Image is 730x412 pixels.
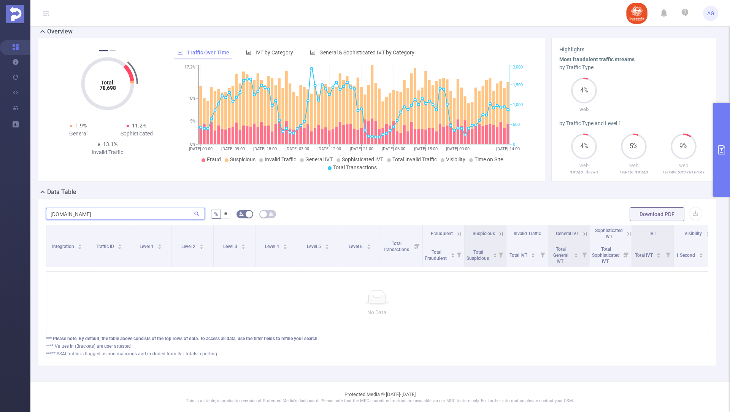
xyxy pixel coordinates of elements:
i: icon: caret-down [118,246,122,248]
button: 1 [99,50,108,51]
span: Suspicious [230,156,255,162]
span: General & Sophisticated IVT by Category [319,49,414,56]
i: icon: line-chart [178,50,183,55]
div: Sort [699,252,703,256]
i: icon: caret-up [283,243,287,245]
i: icon: caret-down [367,246,371,248]
i: icon: caret-down [325,246,329,248]
i: icon: caret-down [241,246,245,248]
span: 1.9% [75,122,87,129]
h2: Data Table [47,188,76,197]
div: Sort [157,243,162,248]
i: Filter menu [579,242,590,267]
span: Total Transactions [333,164,377,170]
tspan: 10% [188,96,195,101]
i: icon: caret-up [157,243,162,245]
i: icon: bar-chart [310,50,315,55]
p: web [559,106,609,113]
tspan: 500 [513,122,520,127]
tspan: 0 [513,142,515,147]
span: Total Transactions [383,241,410,252]
span: Total Sophisticated IVT [592,247,620,264]
div: Sort [78,243,82,248]
span: Total IVT [635,253,654,258]
i: icon: caret-up [657,252,661,254]
span: Invalid Traffic [514,231,541,236]
i: icon: caret-down [657,255,661,257]
span: 4% [571,143,597,150]
span: Level 4 [265,244,280,249]
tspan: Total: [100,80,114,86]
h2: Overview [47,27,73,36]
p: 13242_direct [559,169,609,177]
b: Most fraudulent traffic streams [559,56,635,62]
tspan: [DATE] 00:00 [189,146,213,151]
tspan: [DATE] 21:00 [350,146,373,151]
i: icon: caret-up [199,243,203,245]
i: Filter menu [705,242,715,267]
i: Filter menu [412,225,422,267]
span: Total IVT [509,253,528,258]
i: icon: caret-down [699,255,703,257]
i: icon: caret-down [283,246,287,248]
i: icon: caret-up [451,252,455,254]
tspan: 0% [190,142,195,147]
tspan: [DATE] 14:00 [496,146,520,151]
img: Protected Media [6,5,24,23]
i: icon: caret-up [699,252,703,254]
span: Fraud [207,156,221,162]
span: Total Invalid Traffic [392,156,437,162]
i: icon: caret-up [574,252,578,254]
span: 13.1% [103,141,117,147]
span: Traffic Over Time [187,49,229,56]
p: This is a stable, in production version of Protected Media's dashboard. Please note that the MRC ... [49,398,711,404]
span: IVT [649,231,656,236]
tspan: [DATE] 00:00 [446,146,470,151]
div: Sort [283,243,287,248]
div: General [49,130,108,138]
tspan: [DATE] 06:00 [382,146,405,151]
span: 5% [621,143,647,150]
tspan: 78,698 [99,85,116,91]
span: Level 1 [140,244,155,249]
span: Total Suspicious [467,250,490,261]
button: 2 [109,50,116,51]
div: ***** SSAI traffic is flagged as non-malicious and excluded from IVT totals reporting [46,350,708,357]
i: icon: caret-up [241,243,245,245]
tspan: 1,500 [513,83,523,87]
div: **** Values in (Brackets) are user attested [46,343,708,350]
i: Filter menu [495,242,506,267]
tspan: [DATE] 09:00 [221,146,245,151]
span: Total General IVT [553,247,568,264]
span: 9% [671,143,697,150]
tspan: [DATE] 18:00 [253,146,277,151]
tspan: 1,000 [513,102,523,107]
span: Level 3 [223,244,238,249]
tspan: 5% [190,119,195,124]
span: # [224,211,227,217]
span: 1 Second [676,253,696,258]
i: icon: caret-up [493,252,497,254]
i: icon: caret-down [157,246,162,248]
i: icon: caret-up [78,243,82,245]
div: Sort [574,252,578,256]
div: Sort [493,252,497,256]
span: General IVT [305,156,333,162]
span: Integration [52,244,75,249]
div: Sort [325,243,329,248]
i: icon: caret-down [78,246,82,248]
span: General IVT [556,231,579,236]
i: icon: table [269,212,273,216]
i: icon: caret-down [574,255,578,257]
i: icon: caret-up [118,243,122,245]
tspan: [DATE] 03:00 [286,146,309,151]
tspan: 17.2% [184,65,195,70]
p: No Data [52,308,702,317]
div: Sort [451,252,455,256]
div: Sort [199,243,204,248]
span: Visibility [684,231,702,236]
span: Time on Site [474,156,503,162]
span: Suspicious [473,231,495,236]
div: by Traffic Type and Level 1 [559,119,708,127]
i: icon: caret-down [199,246,203,248]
